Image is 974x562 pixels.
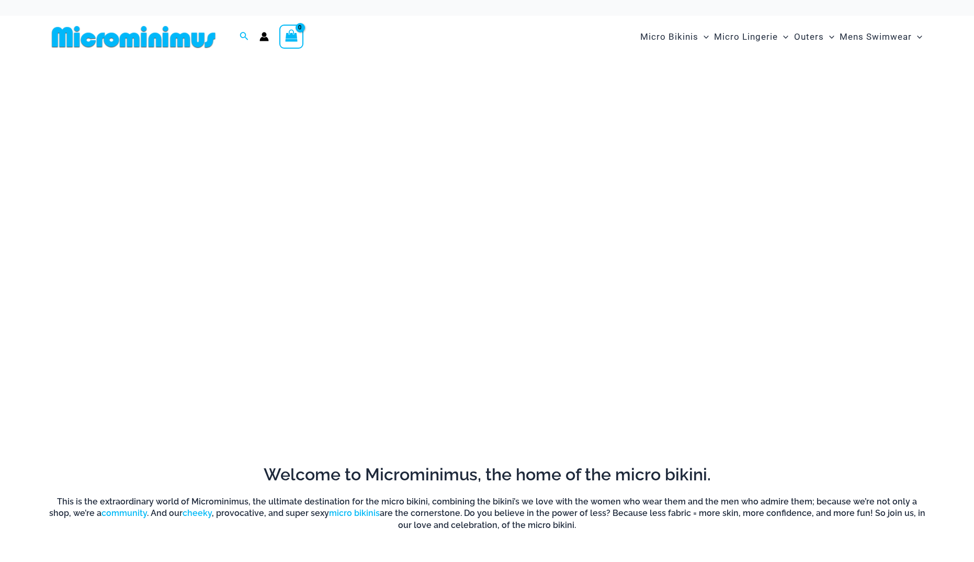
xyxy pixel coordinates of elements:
[48,464,926,486] h2: Welcome to Microminimus, the home of the micro bikini.
[183,508,212,518] a: cheeky
[912,24,922,50] span: Menu Toggle
[640,24,698,50] span: Micro Bikinis
[840,24,912,50] span: Mens Swimwear
[714,24,778,50] span: Micro Lingerie
[837,21,925,53] a: Mens SwimwearMenu ToggleMenu Toggle
[259,32,269,41] a: Account icon link
[48,496,926,531] h6: This is the extraordinary world of Microminimus, the ultimate destination for the micro bikini, c...
[48,25,220,49] img: MM SHOP LOGO FLAT
[636,19,926,54] nav: Site Navigation
[240,30,249,43] a: Search icon link
[711,21,791,53] a: Micro LingerieMenu ToggleMenu Toggle
[791,21,837,53] a: OutersMenu ToggleMenu Toggle
[329,508,380,518] a: micro bikinis
[638,21,711,53] a: Micro BikinisMenu ToggleMenu Toggle
[698,24,709,50] span: Menu Toggle
[794,24,824,50] span: Outers
[778,24,788,50] span: Menu Toggle
[824,24,834,50] span: Menu Toggle
[279,25,303,49] a: View Shopping Cart, empty
[101,508,147,518] a: community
